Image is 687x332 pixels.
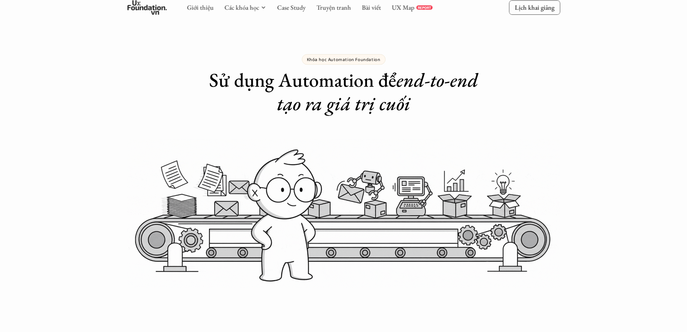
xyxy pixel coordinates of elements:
h1: Sử dụng Automation để [199,68,488,115]
p: Lịch khai giảng [515,3,554,12]
a: Lịch khai giảng [509,0,560,14]
a: UX Map [392,3,414,12]
a: Giới thiệu [187,3,213,12]
a: Truyện tranh [316,3,351,12]
p: Khóa học Automation Foundation [307,57,380,62]
a: REPORT [416,5,432,10]
a: Bài viết [362,3,381,12]
em: end-to-end tạo ra giá trị cuối [277,67,483,116]
a: Các khóa học [224,3,259,12]
a: Case Study [277,3,305,12]
p: REPORT [418,5,431,10]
